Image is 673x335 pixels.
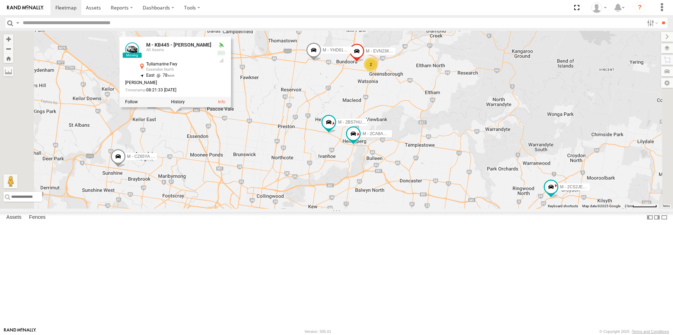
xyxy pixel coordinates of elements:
[3,212,25,222] label: Assets
[623,204,659,209] button: Map Scale: 2 km per 66 pixels
[548,204,578,209] button: Keyboard shortcuts
[125,43,139,57] a: View Asset Details
[661,78,673,88] label: Map Settings
[146,62,211,67] div: Tullamarine Fwy
[560,184,621,189] span: M - 2CS2JE - [PERSON_NAME]
[125,81,211,85] div: [PERSON_NAME]
[146,42,211,48] a: M - KB445 - [PERSON_NAME]
[4,54,13,63] button: Zoom Home
[125,100,138,105] label: Realtime tracking of Asset
[4,67,13,76] label: Measure
[4,174,18,188] button: Drag Pegman onto the map to open Street View
[217,50,225,56] div: No voltage information received from this device.
[653,212,660,222] label: Dock Summary Table to the Right
[146,73,155,78] span: East
[366,49,428,54] span: M - EVN23K - [PERSON_NAME]
[323,48,386,53] span: M - YHD61W - [PERSON_NAME]
[582,204,620,208] span: Map data ©2025 Google
[305,329,331,334] div: Version: 305.01
[644,18,659,28] label: Search Filter Options
[4,34,13,44] button: Zoom in
[171,100,185,105] label: View Asset History
[146,68,211,72] div: Essendon North
[362,131,420,136] span: M - 2CA8AO - Yehya Abou-Eid
[4,328,36,335] a: Visit our Website
[364,57,378,71] div: 2
[4,44,13,54] button: Zoom out
[338,120,400,125] span: M - 2BS7HU - [PERSON_NAME]
[661,212,668,222] label: Hide Summary Table
[155,73,175,78] span: 78
[599,329,669,334] div: © Copyright 2025 -
[218,100,225,105] a: View Asset Details
[7,5,43,10] img: rand-logo.svg
[125,88,211,92] div: Date/time of location update
[625,204,632,208] span: 2 km
[632,329,669,334] a: Terms and Conditions
[217,43,225,48] div: Valid GPS Fix
[646,212,653,222] label: Dock Summary Table to the Left
[217,58,225,63] div: GSM Signal = 4
[127,154,188,159] span: M - CZ65YA - [PERSON_NAME]
[662,205,670,208] a: Terms
[634,2,645,13] i: ?
[15,18,20,28] label: Search Query
[26,212,49,222] label: Fences
[146,48,211,52] div: All Assets
[589,2,609,13] div: Tye Clark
